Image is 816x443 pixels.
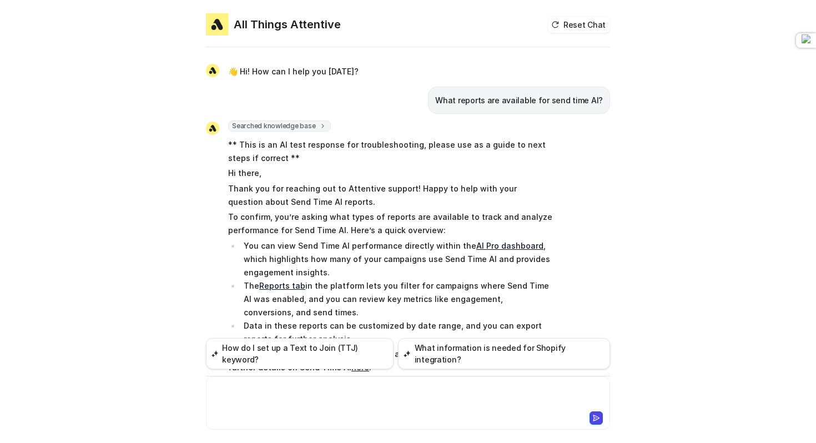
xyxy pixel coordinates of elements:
[228,182,553,209] p: Thank you for reaching out to Attentive support! Happy to help with your question about Send Time...
[398,338,610,369] button: What information is needed for Shopify integration?
[435,94,603,107] p: What reports are available for send time AI?
[259,281,305,290] a: Reports tab
[476,241,543,250] a: AI Pro dashboard
[548,17,610,33] button: Reset Chat
[228,167,553,180] p: Hi there,
[240,319,553,346] li: Data in these reports can be customized by date range, and you can export reports for further ana...
[206,64,219,77] img: Widget
[228,210,553,237] p: To confirm, you’re asking what types of reports are available to track and analyze performance fo...
[240,279,553,319] li: The in the platform lets you filter for campaigns where Send Time AI was enabled, and you can rev...
[206,13,228,36] img: Widget
[206,122,219,135] img: Widget
[228,120,331,132] span: Searched knowledge base
[228,65,359,78] p: 👋 Hi! How can I help you [DATE]?
[234,17,341,32] h2: All Things Attentive
[802,34,816,47] img: loops-logo
[228,138,553,165] p: ** This is an AI test response for troubleshooting, please use as a guide to next steps if correc...
[240,239,553,279] li: You can view Send Time AI performance directly within the , which highlights how many of your cam...
[206,338,394,369] button: How do I set up a Text to Join (TTJ) keyword?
